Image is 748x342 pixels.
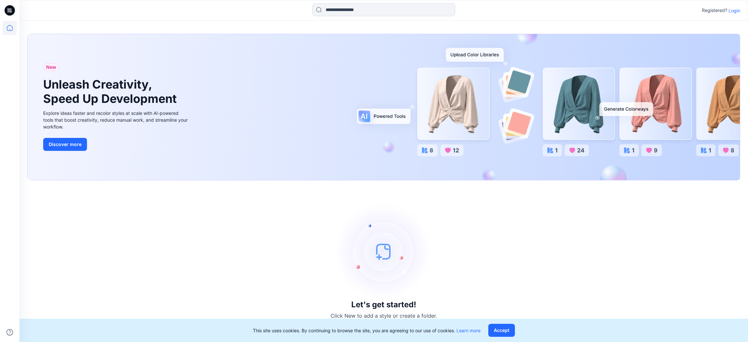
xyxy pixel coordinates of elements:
[43,138,189,151] a: Discover more
[43,138,87,151] button: Discover more
[351,300,416,309] h3: Let's get started!
[729,7,740,14] p: Login
[702,6,727,14] p: Registered?
[46,63,56,71] span: New
[43,78,180,105] h1: Unleash Creativity, Speed Up Development
[43,110,189,130] div: Explore ideas faster and recolor styles at scale with AI-powered tools that boost creativity, red...
[335,203,432,300] img: empty-state-image.svg
[488,324,515,337] button: Accept
[253,327,480,334] p: This site uses cookies. By continuing to browse the site, you are agreeing to our use of cookies.
[330,312,437,320] p: Click New to add a style or create a folder.
[456,328,480,333] a: Learn more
